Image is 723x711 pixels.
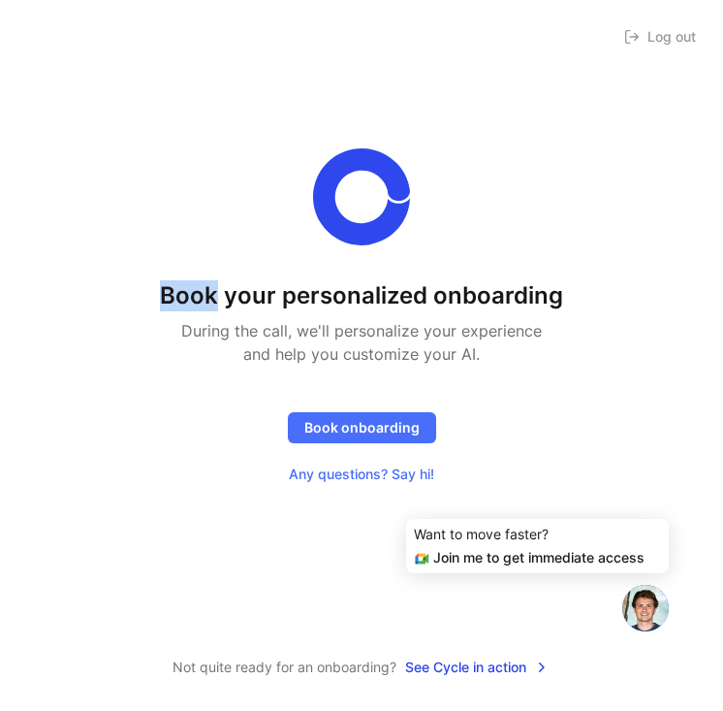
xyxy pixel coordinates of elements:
[173,656,396,679] span: Not quite ready for an onboarding?
[304,416,420,439] span: Book onboarding
[272,459,451,490] button: Any questions? Say hi!
[404,655,550,680] button: See Cycle in action
[171,319,552,366] h2: During the call, we'll personalize your experience and help you customize your AI.
[620,23,700,50] button: Log out
[405,656,550,679] span: See Cycle in action
[414,546,661,569] div: Join me to get immediate access
[414,523,661,546] div: Want to move faster?
[288,412,436,443] button: Book onboarding
[160,280,563,311] h1: Book your personalized onboarding
[289,463,434,486] span: Any questions? Say hi!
